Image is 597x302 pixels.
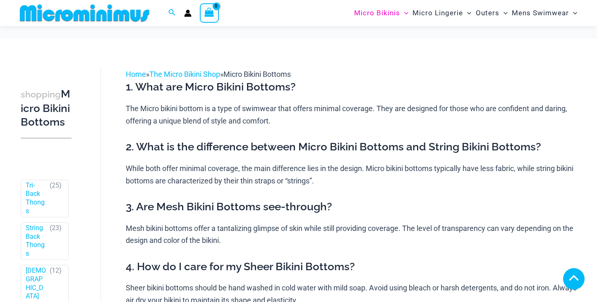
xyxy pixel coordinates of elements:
span: Menu Toggle [400,2,408,24]
nav: Site Navigation [351,1,580,25]
h3: 3. Are Mesh Bikini Bottoms see-through? [126,200,580,214]
span: Micro Lingerie [412,2,463,24]
a: Micro LingerieMenu ToggleMenu Toggle [410,2,473,24]
h3: 4. How do I care for my Sheer Bikini Bottoms? [126,260,580,274]
span: Menu Toggle [463,2,471,24]
h3: 1. What are Micro Bikini Bottoms? [126,80,580,94]
a: Account icon link [184,10,192,17]
h3: Micro Bikini Bottoms [21,87,72,129]
span: 12 [52,266,59,274]
a: Home [126,70,146,78]
p: Mesh bikini bottoms offer a tantalizing glimpse of skin while still providing coverage. The level... [126,222,580,247]
a: Micro BikinisMenu ToggleMenu Toggle [352,2,410,24]
a: View Shopping Cart, empty [200,3,219,22]
img: MM SHOP LOGO FLAT [17,4,153,22]
a: Search icon link [168,8,176,18]
span: Menu Toggle [569,2,577,24]
span: ( ) [50,224,62,258]
span: Menu Toggle [499,2,508,24]
span: 25 [52,181,59,189]
p: The Micro bikini bottom is a type of swimwear that offers minimal coverage. They are designed for... [126,102,580,127]
a: Mens SwimwearMenu ToggleMenu Toggle [510,2,579,24]
span: shopping [21,89,61,100]
span: » » [126,70,291,78]
a: Tri-Back Thongs [26,181,46,216]
a: String Back Thongs [26,224,46,258]
span: ( ) [50,181,62,216]
p: While both offer minimal coverage, the main difference lies in the design. Micro bikini bottoms t... [126,162,580,187]
span: Micro Bikini Bottoms [223,70,291,78]
a: The Micro Bikini Shop [149,70,220,78]
span: Micro Bikinis [354,2,400,24]
span: 23 [52,224,59,232]
h3: 2. What is the difference between Micro Bikini Bottoms and String Bikini Bottoms? [126,140,580,154]
span: Outers [476,2,499,24]
span: Mens Swimwear [512,2,569,24]
a: OutersMenu ToggleMenu Toggle [474,2,510,24]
